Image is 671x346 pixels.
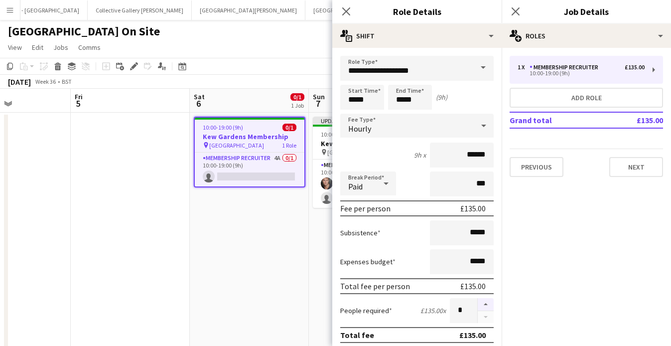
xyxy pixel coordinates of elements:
[332,24,502,48] div: Shift
[8,24,160,39] h1: [GEOGRAPHIC_DATA] On Site
[625,64,645,71] div: £135.00
[460,203,486,213] div: £135.00
[327,149,382,156] span: [GEOGRAPHIC_DATA]
[313,92,325,101] span: Sun
[194,92,205,101] span: Sat
[78,43,101,52] span: Comms
[332,5,502,18] h3: Role Details
[62,78,72,85] div: BST
[340,257,396,266] label: Expenses budget
[348,181,363,191] span: Paid
[313,117,424,125] div: Updated
[340,330,374,340] div: Total fee
[502,24,671,48] div: Roles
[518,64,530,71] div: 1 x
[460,281,486,291] div: £135.00
[340,281,410,291] div: Total fee per person
[510,157,563,177] button: Previous
[88,0,192,20] button: Collective Gallery [PERSON_NAME]
[340,228,381,237] label: Subsistence
[530,64,602,71] div: Membership Recruiter
[203,124,243,131] span: 10:00-19:00 (9h)
[313,117,424,208] app-job-card: Updated10:00-19:00 (9h)1/2Kew Gardens Membership [GEOGRAPHIC_DATA]1 RoleMembership Recruiter3A1/2...
[49,41,72,54] a: Jobs
[518,71,645,76] div: 10:00-19:00 (9h)
[192,98,205,109] span: 6
[4,41,26,54] a: View
[348,124,371,134] span: Hourly
[195,132,304,141] h3: Kew Gardens Membership
[459,330,486,340] div: £135.00
[33,78,58,85] span: Week 36
[194,117,305,187] app-job-card: 10:00-19:00 (9h)0/1Kew Gardens Membership [GEOGRAPHIC_DATA]1 RoleMembership Recruiter4A0/110:00-1...
[53,43,68,52] span: Jobs
[28,41,47,54] a: Edit
[192,0,305,20] button: [GEOGRAPHIC_DATA][PERSON_NAME]
[321,131,361,138] span: 10:00-19:00 (9h)
[290,93,304,101] span: 0/1
[436,93,447,102] div: (9h)
[282,142,296,149] span: 1 Role
[604,112,663,128] td: £135.00
[282,124,296,131] span: 0/1
[73,98,83,109] span: 5
[209,142,264,149] span: [GEOGRAPHIC_DATA]
[291,102,304,109] div: 1 Job
[305,0,392,20] button: [GEOGRAPHIC_DATA] (HES)
[414,151,426,160] div: 9h x
[420,306,446,315] div: £135.00 x
[478,298,494,311] button: Increase
[313,139,424,148] h3: Kew Gardens Membership
[195,153,304,186] app-card-role: Membership Recruiter4A0/110:00-19:00 (9h)
[8,77,31,87] div: [DATE]
[340,203,391,213] div: Fee per person
[502,5,671,18] h3: Job Details
[313,160,424,208] app-card-role: Membership Recruiter3A1/210:00-19:00 (9h)[PERSON_NAME]
[510,88,663,108] button: Add role
[32,43,43,52] span: Edit
[510,112,604,128] td: Grand total
[340,306,392,315] label: People required
[311,98,325,109] span: 7
[75,92,83,101] span: Fri
[74,41,105,54] a: Comms
[8,43,22,52] span: View
[609,157,663,177] button: Next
